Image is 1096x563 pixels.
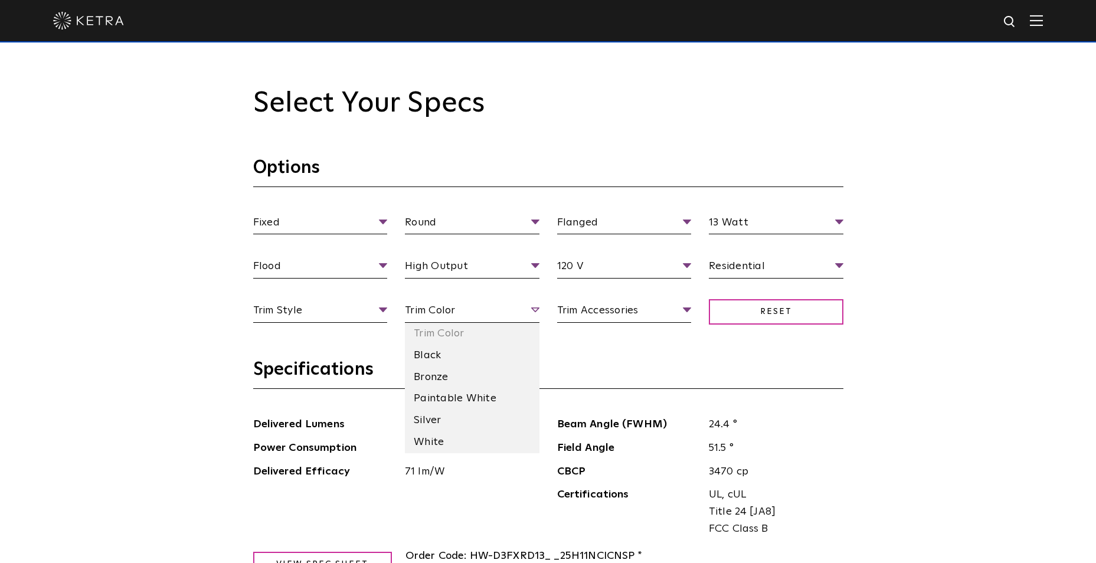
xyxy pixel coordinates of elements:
[1030,15,1043,26] img: Hamburger%20Nav.svg
[700,416,843,433] span: 24.4 °
[253,156,843,187] h3: Options
[557,416,701,433] span: Beam Angle (FWHM)
[405,366,539,388] li: Bronze
[396,416,539,433] span: 923 lm
[557,463,701,480] span: CBCP
[253,302,388,323] span: Trim Style
[700,440,843,457] span: 51.5 °
[405,551,467,561] span: Order Code:
[709,486,835,503] span: UL, cUL
[1003,15,1018,30] img: search icon
[557,214,692,235] span: Flanged
[700,463,843,480] span: 3470 cp
[557,302,692,323] span: Trim Accessories
[709,521,835,538] span: FCC Class B
[709,503,835,521] span: Title 24 [JA8]
[557,440,701,457] span: Field Angle
[405,431,539,453] li: White
[405,302,539,323] span: Trim Color
[405,345,539,366] li: Black
[253,87,843,121] h2: Select Your Specs
[253,258,388,279] span: Flood
[405,388,539,410] li: Paintable White
[557,258,692,279] span: 120 V
[253,416,397,433] span: Delivered Lumens
[405,410,539,431] li: Silver
[253,214,388,235] span: Fixed
[53,12,124,30] img: ketra-logo-2019-white
[709,214,843,235] span: 13 Watt
[396,440,539,457] span: 13 W
[253,463,397,480] span: Delivered Efficacy
[253,358,843,389] h3: Specifications
[253,440,397,457] span: Power Consumption
[709,258,843,279] span: Residential
[405,258,539,279] span: High Output
[557,486,701,537] span: Certifications
[405,323,539,345] li: Trim Color
[396,463,539,480] span: 71 lm/W
[709,299,843,325] span: Reset
[405,214,539,235] span: Round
